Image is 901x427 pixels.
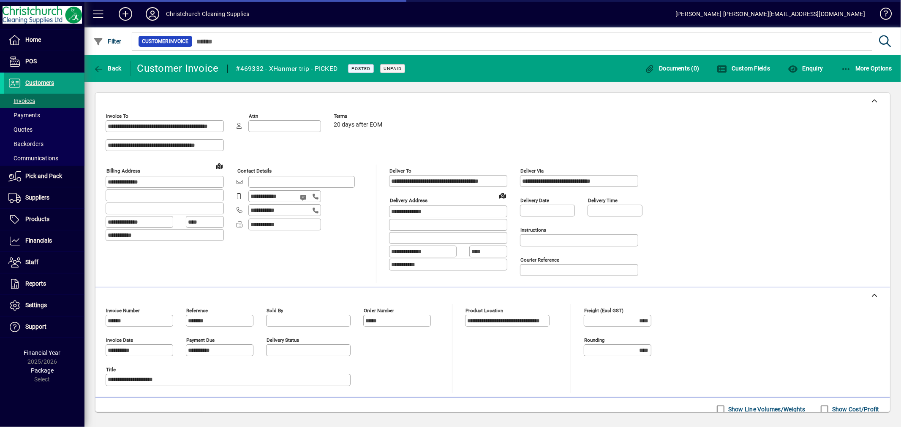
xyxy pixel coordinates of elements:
button: Enquiry [786,61,825,76]
span: Communications [8,155,58,162]
span: Products [25,216,49,222]
div: Christchurch Cleaning Supplies [166,7,249,21]
span: Payments [8,112,40,119]
span: 20 days after EOM [334,122,382,128]
button: Send SMS [294,187,314,208]
mat-label: Deliver via [520,168,544,174]
span: Customer Invoice [142,37,189,46]
span: Customers [25,79,54,86]
a: Support [4,316,84,338]
mat-label: Freight (excl GST) [584,308,623,313]
mat-label: Product location [465,308,503,313]
span: Settings [25,302,47,308]
a: View on map [496,189,509,202]
mat-label: Delivery date [520,197,549,203]
span: Filter [93,38,122,45]
span: Support [25,323,46,330]
mat-label: Attn [249,113,258,119]
span: Documents (0) [645,65,700,72]
a: Invoices [4,94,84,108]
mat-label: Title [106,367,116,373]
mat-label: Delivery time [588,197,618,203]
mat-label: Invoice To [106,113,128,119]
span: Unpaid [384,66,402,71]
span: Backorders [8,141,44,147]
button: Add [112,6,139,22]
span: Invoices [8,97,35,104]
span: Financials [25,237,52,244]
mat-label: Instructions [520,227,546,233]
span: POS [25,58,37,65]
span: Package [31,367,54,374]
span: Back [93,65,122,72]
a: Financials [4,230,84,251]
span: Financial Year [24,349,61,356]
mat-label: Courier Reference [520,257,559,263]
button: Back [91,61,124,76]
mat-label: Payment due [186,337,215,343]
a: Home [4,30,84,51]
button: More Options [839,61,895,76]
span: Pick and Pack [25,173,62,179]
a: Communications [4,151,84,165]
button: Documents (0) [642,61,702,76]
a: View on map [212,159,226,173]
label: Show Line Volumes/Weights [727,405,806,413]
a: Payments [4,108,84,122]
mat-label: Deliver To [389,168,411,174]
a: Staff [4,252,84,273]
a: Settings [4,295,84,316]
div: #469332 - XHanmer trip - PICKED [236,62,338,76]
a: Pick and Pack [4,166,84,187]
span: Quotes [8,126,33,133]
mat-label: Rounding [584,337,604,343]
span: Reports [25,280,46,287]
mat-label: Reference [186,308,208,313]
a: Products [4,209,84,230]
label: Show Cost/Profit [830,405,879,413]
a: POS [4,51,84,72]
button: Custom Fields [715,61,773,76]
span: Home [25,36,41,43]
app-page-header-button: Back [84,61,131,76]
span: Enquiry [788,65,823,72]
span: Posted [351,66,370,71]
span: Custom Fields [717,65,770,72]
a: Quotes [4,122,84,137]
span: Staff [25,259,38,265]
a: Reports [4,273,84,295]
mat-label: Delivery status [267,337,299,343]
a: Knowledge Base [874,2,890,29]
button: Filter [91,34,124,49]
button: Profile [139,6,166,22]
div: [PERSON_NAME] [PERSON_NAME][EMAIL_ADDRESS][DOMAIN_NAME] [675,7,865,21]
div: Customer Invoice [137,62,219,75]
span: Suppliers [25,194,49,201]
span: More Options [841,65,893,72]
span: Terms [334,114,384,119]
mat-label: Sold by [267,308,283,313]
a: Suppliers [4,187,84,208]
a: Backorders [4,137,84,151]
mat-label: Invoice date [106,337,133,343]
mat-label: Order number [364,308,394,313]
mat-label: Invoice number [106,308,140,313]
